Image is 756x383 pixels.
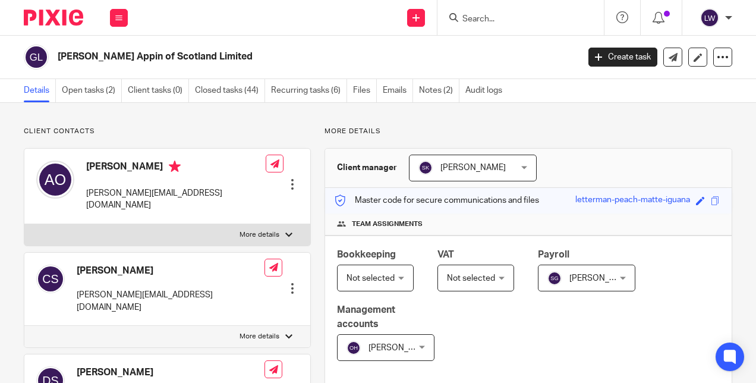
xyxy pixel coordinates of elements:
[437,250,454,259] span: VAT
[325,127,732,136] p: More details
[700,8,719,27] img: svg%3E
[128,79,189,102] a: Client tasks (0)
[240,230,279,240] p: More details
[77,289,264,313] p: [PERSON_NAME][EMAIL_ADDRESS][DOMAIN_NAME]
[169,161,181,172] i: Primary
[419,79,459,102] a: Notes (2)
[447,274,495,282] span: Not selected
[346,341,361,355] img: svg%3E
[77,265,264,277] h4: [PERSON_NAME]
[337,162,397,174] h3: Client manager
[334,194,539,206] p: Master code for secure communications and files
[461,14,568,25] input: Search
[383,79,413,102] a: Emails
[86,187,266,212] p: [PERSON_NAME][EMAIL_ADDRESS][DOMAIN_NAME]
[346,274,395,282] span: Not selected
[86,161,266,175] h4: [PERSON_NAME]
[569,274,635,282] span: [PERSON_NAME]
[368,344,434,352] span: [PERSON_NAME]
[36,265,65,293] img: svg%3E
[337,250,396,259] span: Bookkeeping
[58,51,468,63] h2: [PERSON_NAME] Appin of Scotland Limited
[36,161,74,199] img: svg%3E
[418,161,433,175] img: svg%3E
[337,305,395,328] span: Management accounts
[547,271,562,285] img: svg%3E
[24,79,56,102] a: Details
[353,79,377,102] a: Files
[77,366,264,379] h4: [PERSON_NAME]
[62,79,122,102] a: Open tasks (2)
[271,79,347,102] a: Recurring tasks (6)
[24,10,83,26] img: Pixie
[240,332,279,341] p: More details
[588,48,657,67] a: Create task
[195,79,265,102] a: Closed tasks (44)
[352,219,423,229] span: Team assignments
[24,45,49,70] img: svg%3E
[575,194,690,208] div: letterman-peach-matte-iguana
[440,164,506,172] span: [PERSON_NAME]
[24,127,311,136] p: Client contacts
[538,250,569,259] span: Payroll
[465,79,508,102] a: Audit logs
